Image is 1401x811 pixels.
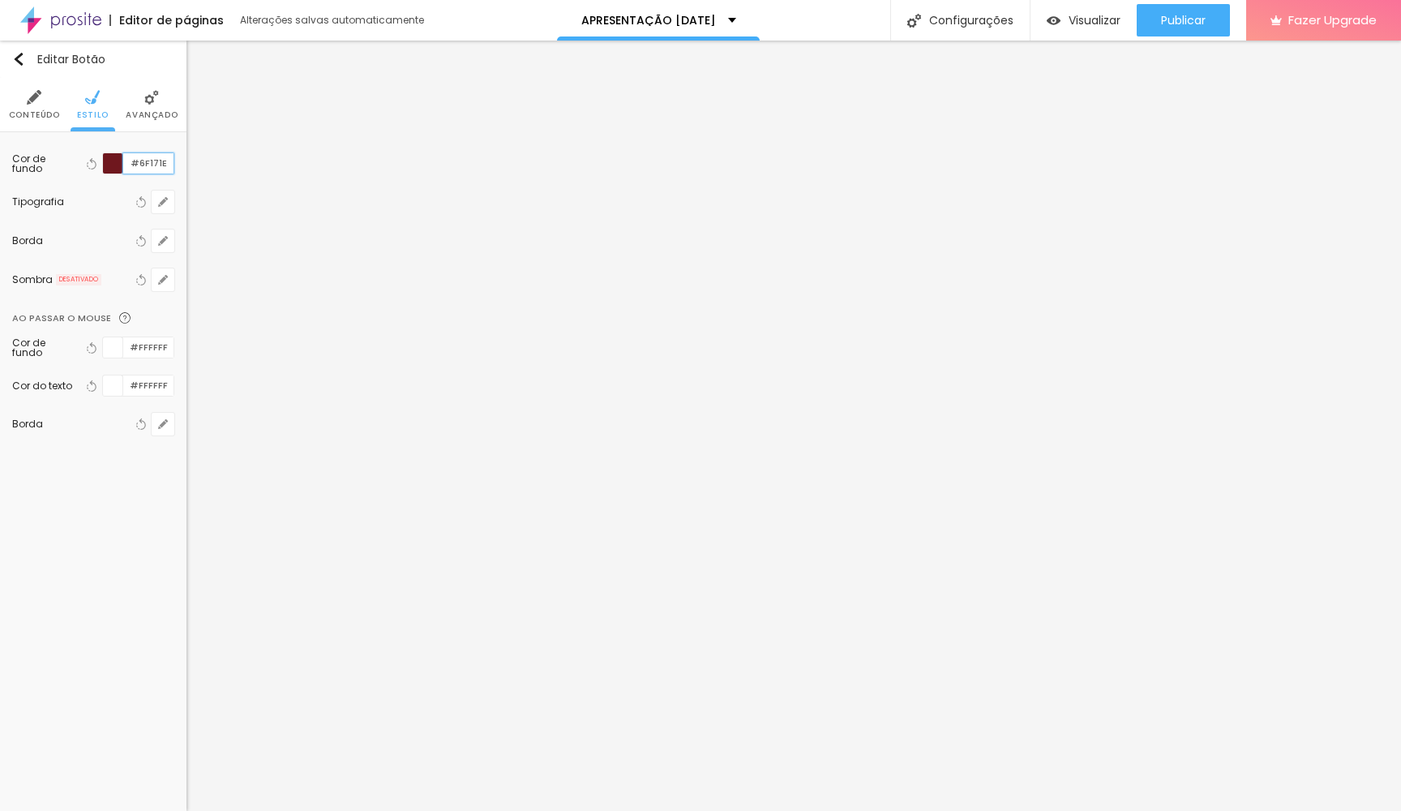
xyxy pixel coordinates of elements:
[77,111,109,119] span: Estilo
[119,312,131,324] img: Icone dúvida
[907,14,921,28] img: Icone
[1288,13,1377,27] span: Fazer Upgrade
[1137,4,1230,36] button: Publicar
[12,197,132,207] div: Tipografia
[1047,14,1060,28] img: view-1.svg
[56,274,101,285] span: DESATIVADO
[109,15,224,26] div: Editor de páginas
[12,154,76,174] div: Cor de fundo
[12,236,132,246] div: Borda
[12,299,174,328] div: Ao passar o mouseIcone dúvida
[27,90,41,105] img: Icone
[85,90,100,105] img: Icone
[1161,14,1206,27] span: Publicar
[240,15,426,25] div: Alterações salvas automaticamente
[126,111,178,119] span: Avançado
[12,381,72,391] div: Cor do texto
[1069,14,1120,27] span: Visualizar
[144,90,159,105] img: Icone
[12,275,53,285] div: Sombra
[12,338,76,358] div: Cor de fundo
[12,53,105,66] div: Editar Botão
[12,419,132,429] div: Borda
[12,53,25,66] img: Icone
[9,111,60,119] span: Conteúdo
[1030,4,1137,36] button: Visualizar
[12,309,111,327] div: Ao passar o mouse
[581,15,716,26] p: APRESENTAÇÃO [DATE]
[186,41,1401,811] iframe: Editor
